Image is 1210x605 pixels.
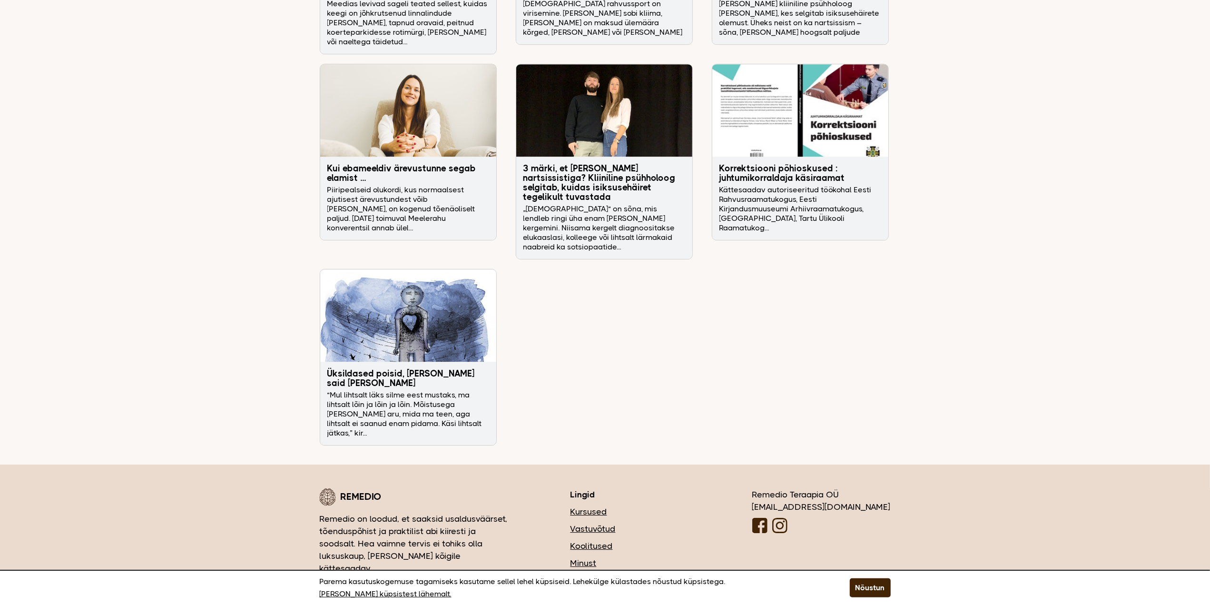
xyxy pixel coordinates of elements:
a: Üksildased poisid, [PERSON_NAME] said [PERSON_NAME] “Mul lihtsalt läks silme eest mustaks, ma lih... [320,269,496,445]
img: Remedio logo [320,488,335,506]
a: [PERSON_NAME] küpsistest lähemalt. [320,588,452,600]
p: Piiripealseid olukordi, kus normaalsest ajutisest ärevustundest võib [PERSON_NAME], on kogenud tõ... [327,185,489,233]
h3: 3 märki, et [PERSON_NAME] nartsissistiga? Kliiniline psühholoog selgitab, kuidas isiksusehäiret t... [523,164,685,202]
p: Kättesaadav autoriseeritud töökohal Eesti Rahvusraamatukogus, Eesti Kirjandusmuuseumi Arhiivraama... [719,185,881,233]
h3: Lingid [571,488,695,501]
img: Facebooki logo [752,518,767,533]
a: Minust [571,557,695,569]
a: Korrektsiooni põhioskused : juhtumikorraldaja käsiraamat Kättesaadav autoriseeritud töökohal Eest... [712,64,888,240]
h3: Kui ebameeldiv ärevustunne segab elamist ... [327,164,489,183]
p: “Mul lihtsalt läks silme eest mustaks, ma lihtsalt lõin ja lõin ja lõin. Mõistusega [PERSON_NAME]... [327,390,489,438]
a: Vastuvõtud [571,523,695,535]
h3: Üksildased poisid, [PERSON_NAME] said [PERSON_NAME] [327,369,489,388]
div: [EMAIL_ADDRESS][DOMAIN_NAME] [752,501,891,513]
a: 3 märki, et [PERSON_NAME] nartsissistiga? Kliiniline psühholoog selgitab, kuidas isiksusehäiret t... [516,64,692,259]
p: „[DEMOGRAPHIC_DATA]“ on sõna, mis lendleb ringi üha enam [PERSON_NAME] kergemini. Niisama kergelt... [523,204,685,252]
a: Koolitused [571,540,695,552]
div: Remedio [320,488,513,506]
button: Nõustun [850,578,891,597]
a: Kursused [571,506,695,518]
p: Parema kasutuskogemuse tagamiseks kasutame sellel lehel küpsiseid. Lehekülge külastades nõustud k... [320,575,826,600]
p: Remedio on loodud, et saaksid usaldusväärset, tõenduspõhist ja praktilist abi kiiresti ja soodsal... [320,513,513,575]
img: Instagrammi logo [772,518,787,533]
div: Remedio Teraapia OÜ [752,488,891,536]
h3: Korrektsiooni põhioskused : juhtumikorraldaja käsiraamat [719,164,881,183]
a: Kui ebameeldiv ärevustunne segab elamist ... Piiripealseid olukordi, kus normaalsest ajutisest är... [320,64,496,240]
